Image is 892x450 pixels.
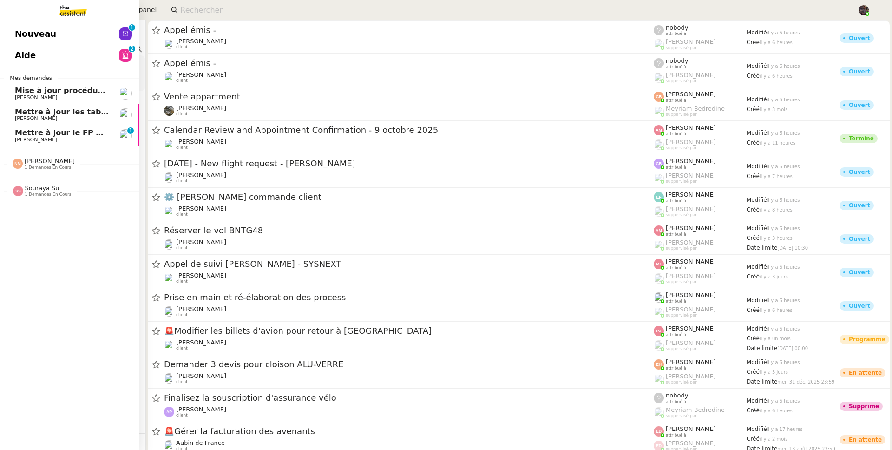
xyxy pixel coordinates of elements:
[129,24,135,31] nz-badge-sup: 1
[654,39,664,49] img: users%2FyQfMwtYgTqhRP2YHWHmG2s2LYaD3%2Favatar%2Fprofile-pic.png
[176,372,226,379] span: [PERSON_NAME]
[666,440,716,447] span: [PERSON_NAME]
[164,139,174,149] img: users%2FYpHCMxs0fyev2wOt2XOQMyMzL3F3%2Favatar%2Fb1d7cab4-399e-487a-a9b0-3b1e57580435
[176,238,226,245] span: [PERSON_NAME]
[130,24,134,33] p: 1
[654,125,664,135] img: svg
[666,105,725,112] span: Meyriam Bedredine
[747,106,760,112] span: Créé
[654,191,747,203] app-user-label: attribué à
[666,332,686,337] span: attribué à
[760,308,793,313] span: il y a 6 heures
[747,173,760,179] span: Créé
[666,172,716,179] span: [PERSON_NAME]
[760,336,791,341] span: il y a un mois
[164,394,654,402] span: Finalisez la souscription d'assurance vélo
[164,205,654,217] app-user-detailed-label: client
[654,325,747,337] app-user-label: attribué à
[164,206,174,216] img: users%2FRcIDm4Xn1TPHYwgLThSv8RQYtaM2%2Favatar%2F95761f7a-40c3-4bb5-878d-fe785e6f95b2
[666,139,716,146] span: [PERSON_NAME]
[666,272,716,279] span: [PERSON_NAME]
[164,93,654,101] span: Vente appartment
[164,172,654,184] app-user-detailed-label: client
[654,139,747,151] app-user-label: suppervisé par
[767,265,800,270] span: il y a 6 heures
[654,124,747,136] app-user-label: attribué à
[654,307,664,317] img: users%2FPPrFYTsEAUgQy5cK5MCpqKbOX8K2%2Favatar%2FCapture%20d%E2%80%99e%CC%81cran%202023-06-05%20a%...
[666,279,697,285] span: suppervisé par
[4,73,58,83] span: Mes demandes
[747,397,767,404] span: Modifié
[654,106,664,116] img: users%2FaellJyylmXSg4jqeVbanehhyYJm1%2Favatar%2Fprofile-pic%20(4).png
[666,57,688,64] span: nobody
[666,373,716,380] span: [PERSON_NAME]
[164,138,654,150] app-user-detailed-label: client
[164,272,654,284] app-user-detailed-label: client
[747,325,767,332] span: Modifié
[666,212,697,218] span: suppervisé par
[15,137,57,143] span: [PERSON_NAME]
[849,203,870,208] div: Ouvert
[767,30,800,35] span: il y a 6 heures
[666,158,716,165] span: [PERSON_NAME]
[176,305,226,312] span: [PERSON_NAME]
[666,346,697,351] span: suppervisé par
[666,291,716,298] span: [PERSON_NAME]
[176,45,188,50] span: client
[15,86,167,95] span: Mise à jour procédure traitement FP
[25,185,59,192] span: Souraya Su
[666,24,688,31] span: nobody
[747,264,767,270] span: Modifié
[666,112,697,117] span: suppervisé par
[176,279,188,284] span: client
[176,105,226,112] span: [PERSON_NAME]
[176,71,226,78] span: [PERSON_NAME]
[15,94,57,100] span: [PERSON_NAME]
[666,65,686,70] span: attribué à
[13,186,23,196] img: svg
[760,236,793,241] span: il y a 3 heures
[654,407,664,417] img: users%2FaellJyylmXSg4jqeVbanehhyYJm1%2Favatar%2Fprofile-pic%20(4).png
[654,240,664,250] img: users%2FoFdbodQ3TgNoWt9kP3GXAs5oaCq1%2Favatar%2Fprofile-pic.png
[164,372,654,384] app-user-detailed-label: client
[666,225,716,232] span: [PERSON_NAME]
[666,146,697,151] span: suppervisé par
[654,306,747,318] app-user-label: suppervisé par
[747,73,760,79] span: Créé
[654,339,747,351] app-user-label: suppervisé par
[747,206,760,213] span: Créé
[767,326,800,331] span: il y a 6 heures
[654,406,747,418] app-user-label: suppervisé par
[164,72,174,82] img: users%2FRcIDm4Xn1TPHYwgLThSv8RQYtaM2%2Favatar%2F95761f7a-40c3-4bb5-878d-fe785e6f95b2
[164,105,654,117] app-user-detailed-label: client
[760,140,795,146] span: il y a 11 heures
[654,359,664,370] img: svg
[164,239,174,250] img: users%2FC9SBsJ0duuaSgpQFj5LgoEX8n0o2%2Favatar%2Fec9d51b8-9413-4189-adfb-7be4d8c96a3c
[747,235,760,241] span: Créé
[666,339,716,346] span: [PERSON_NAME]
[176,145,188,150] span: client
[164,426,174,436] span: 🚨
[666,179,697,184] span: suppervisé par
[164,406,654,418] app-user-detailed-label: client
[666,392,688,399] span: nobody
[176,406,226,413] span: [PERSON_NAME]
[180,4,848,17] input: Rechercher
[666,433,686,438] span: attribué à
[164,427,654,436] span: Gérer la facturation des avenants
[164,71,654,83] app-user-detailed-label: client
[654,92,664,102] img: svg
[849,370,882,376] div: En attente
[747,273,760,280] span: Créé
[164,106,174,116] img: 390d5429-d57e-4c9b-b625-ae6f09e29702
[767,97,800,102] span: il y a 6 heures
[654,72,747,84] app-user-label: suppervisé par
[164,326,174,336] span: 🚨
[654,239,747,251] app-user-label: suppervisé par
[119,129,132,142] img: users%2FvmnJXRNjGXZGy0gQLmH5CrabyCb2%2Favatar%2F07c9d9ad-5b06-45ca-8944-a3daedea5428
[849,236,870,242] div: Ouvert
[176,179,188,184] span: client
[760,274,788,279] span: il y a 3 jours
[654,105,747,117] app-user-label: suppervisé par
[654,38,747,50] app-user-label: suppervisé par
